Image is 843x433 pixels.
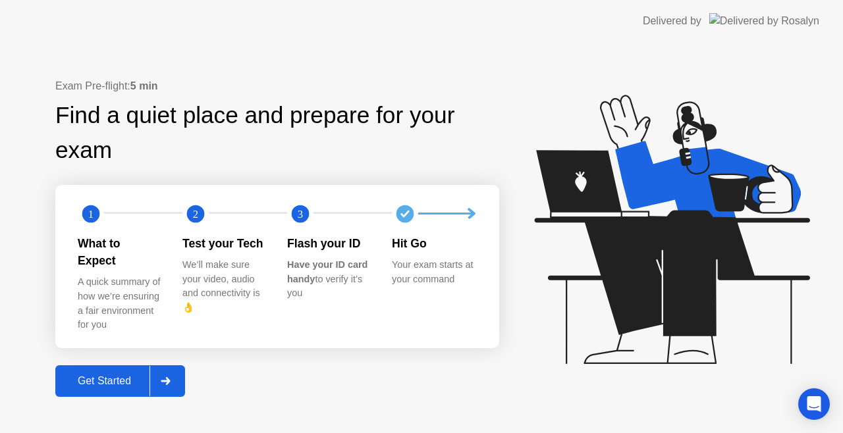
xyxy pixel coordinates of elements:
div: to verify it’s you [287,258,371,301]
div: What to Expect [78,235,161,270]
div: Hit Go [392,235,476,252]
div: Test your Tech [182,235,266,252]
div: Open Intercom Messenger [798,388,830,420]
div: Delivered by [643,13,701,29]
text: 3 [298,207,303,220]
div: Your exam starts at your command [392,258,476,286]
text: 2 [193,207,198,220]
img: Delivered by Rosalyn [709,13,819,28]
div: Exam Pre-flight: [55,78,499,94]
button: Get Started [55,365,185,397]
div: A quick summary of how we’re ensuring a fair environment for you [78,275,161,332]
div: Flash your ID [287,235,371,252]
b: Have your ID card handy [287,259,367,284]
div: We’ll make sure your video, audio and connectivity is 👌 [182,258,266,315]
div: Get Started [59,375,150,387]
div: Find a quiet place and prepare for your exam [55,98,499,168]
text: 1 [88,207,94,220]
b: 5 min [130,80,158,91]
